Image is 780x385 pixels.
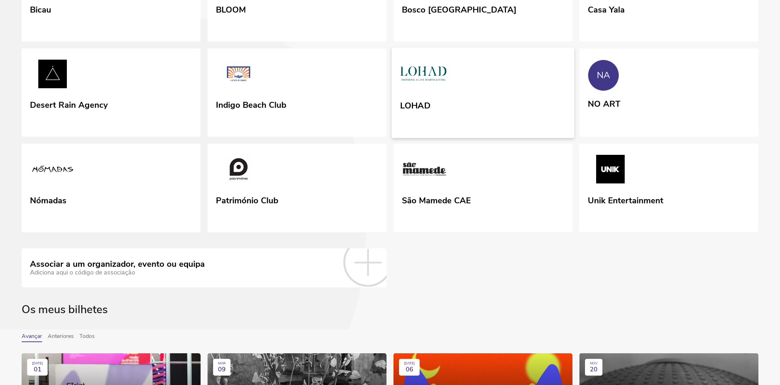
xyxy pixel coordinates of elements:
div: Casa Yala [588,2,625,15]
img: São Mamede CAE [402,155,447,186]
div: Os meus bilhetes [22,303,758,333]
img: Unik Entertainment [588,155,633,186]
a: NA NO ART [579,48,758,136]
div: NO ART [588,97,621,109]
img: Nómadas [30,155,75,186]
a: LOHAD LOHAD [392,47,574,138]
span: 20 [590,366,598,373]
div: Associar a um organizador, evento ou equipa [30,259,205,269]
a: Património Club Património Club [208,144,387,232]
img: Indigo Beach Club [216,60,261,91]
a: Indigo Beach Club Indigo Beach Club [208,48,387,137]
span: 01 [34,366,41,373]
button: Avançar [22,333,42,342]
a: São Mamede CAE São Mamede CAE [393,144,572,232]
div: Indigo Beach Club [216,98,286,110]
div: Unik Entertainment [588,193,663,206]
div: NA [597,70,610,81]
div: Bosco [GEOGRAPHIC_DATA] [402,2,516,15]
div: Nómadas [30,193,67,206]
a: Unik Entertainment Unik Entertainment [579,144,758,232]
div: MAR [218,362,226,366]
a: Associar a um organizador, evento ou equipa Adiciona aqui o código de associação [22,248,387,287]
div: [DATE] [32,362,43,366]
div: BLOOM [216,2,246,15]
span: 09 [218,366,226,373]
div: [DATE] [404,362,415,366]
a: Desert Rain Agency Desert Rain Agency [22,48,201,137]
div: Adiciona aqui o código de associação [30,269,205,276]
div: NOV [590,362,598,366]
img: LOHAD [400,59,446,91]
div: LOHAD [400,98,430,111]
div: Desert Rain Agency [30,98,108,110]
div: São Mamede CAE [402,193,471,206]
span: 06 [406,366,413,373]
div: Património Club [216,193,278,206]
button: Todos [79,333,95,342]
div: Bicau [30,2,51,15]
a: Nómadas Nómadas [22,144,201,232]
img: Património Club [216,155,261,186]
button: Anteriores [48,333,74,342]
img: Desert Rain Agency [30,60,75,91]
